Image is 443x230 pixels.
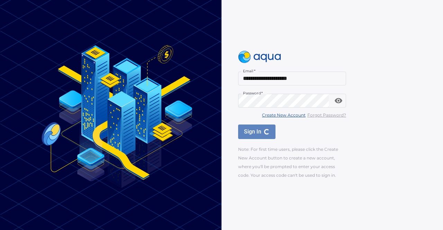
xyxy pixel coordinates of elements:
[332,94,345,108] button: toggle password visibility
[243,68,255,74] label: Email
[238,147,338,178] span: Note: For first time users, please click the Create New Account button to create a new account, w...
[238,51,281,63] img: logo
[262,112,306,118] u: Create New Account
[243,91,263,96] label: Password
[307,112,346,118] u: Forgot Password?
